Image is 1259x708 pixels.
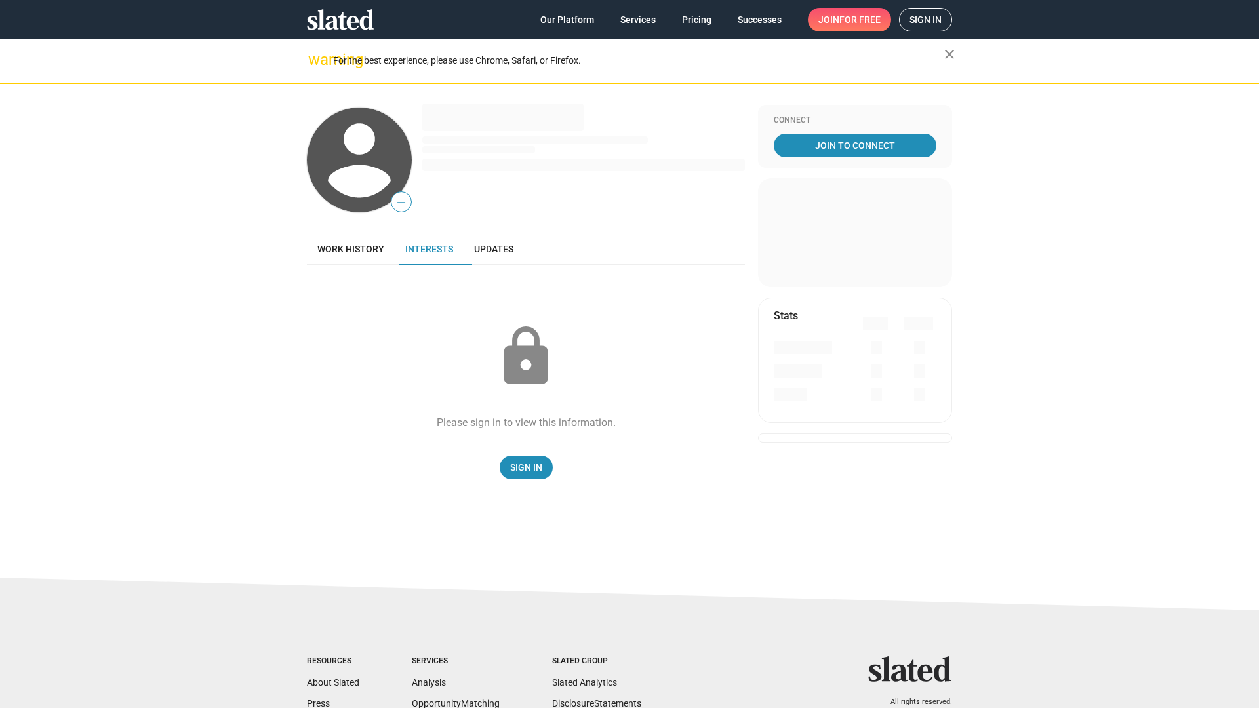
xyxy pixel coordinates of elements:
[727,8,792,31] a: Successes
[530,8,605,31] a: Our Platform
[671,8,722,31] a: Pricing
[620,8,656,31] span: Services
[774,309,798,323] mat-card-title: Stats
[412,656,500,667] div: Services
[899,8,952,31] a: Sign in
[510,456,542,479] span: Sign In
[437,416,616,429] div: Please sign in to view this information.
[391,194,411,211] span: —
[395,233,464,265] a: Interests
[540,8,594,31] span: Our Platform
[307,233,395,265] a: Work history
[493,324,559,389] mat-icon: lock
[774,134,936,157] a: Join To Connect
[307,677,359,688] a: About Slated
[500,456,553,479] a: Sign In
[333,52,944,69] div: For the best experience, please use Chrome, Safari, or Firefox.
[909,9,942,31] span: Sign in
[307,656,359,667] div: Resources
[808,8,891,31] a: Joinfor free
[474,244,513,254] span: Updates
[552,677,617,688] a: Slated Analytics
[552,656,641,667] div: Slated Group
[839,8,881,31] span: for free
[308,52,324,68] mat-icon: warning
[682,8,711,31] span: Pricing
[818,8,881,31] span: Join
[610,8,666,31] a: Services
[412,677,446,688] a: Analysis
[738,8,782,31] span: Successes
[776,134,934,157] span: Join To Connect
[405,244,453,254] span: Interests
[317,244,384,254] span: Work history
[774,115,936,126] div: Connect
[942,47,957,62] mat-icon: close
[464,233,524,265] a: Updates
